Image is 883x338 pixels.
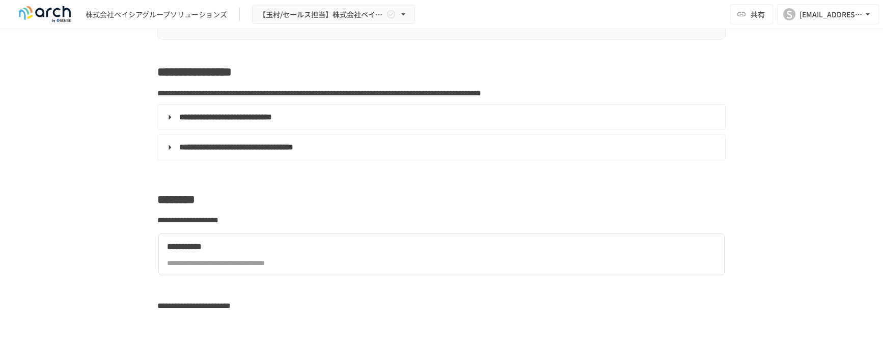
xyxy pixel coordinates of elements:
[777,4,879,24] button: S[EMAIL_ADDRESS][DOMAIN_NAME]
[86,9,227,20] div: 株式会社ベイシアグループソリューションズ
[259,8,384,21] span: 【玉村/セールス担当】株式会社ベイシアグループソリューションズ様_導入支援サポート
[751,9,765,20] span: 共有
[799,8,863,21] div: [EMAIL_ADDRESS][DOMAIN_NAME]
[783,8,795,20] div: S
[730,4,773,24] button: 共有
[252,5,415,24] button: 【玉村/セールス担当】株式会社ベイシアグループソリューションズ様_導入支援サポート
[12,6,77,22] img: logo-default@2x-9cf2c760.svg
